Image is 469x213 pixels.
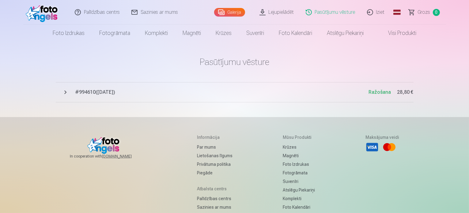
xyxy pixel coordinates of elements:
a: Sazinies ar mums [197,203,233,211]
a: Par mums [197,143,233,151]
span: In cooperation with [70,154,146,159]
a: Lietošanas līgums [197,151,233,160]
li: Mastercard [383,140,396,154]
a: Krūzes [208,25,239,42]
a: Piegāde [197,169,233,177]
a: Magnēti [175,25,208,42]
a: Visi produkti [371,25,424,42]
h5: Atbalsta centrs [197,186,233,192]
h5: Mūsu produkti [283,134,315,140]
span: # 994610 ( [DATE] ) [75,89,369,96]
button: #994610([DATE])Ražošana28,80 € [56,82,414,102]
a: Magnēti [283,151,315,160]
img: /fa1 [26,2,61,22]
span: 28,80 € [397,89,414,96]
a: Palīdzības centrs [197,194,233,203]
a: Suvenīri [283,177,315,186]
a: Fotogrāmata [92,25,138,42]
li: Visa [365,140,379,154]
span: Ražošana [369,89,391,95]
a: Galerija [214,8,245,17]
a: Foto izdrukas [45,25,92,42]
a: Foto kalendāri [283,203,315,211]
a: Krūzes [283,143,315,151]
a: Fotogrāmata [283,169,315,177]
a: Komplekti [138,25,175,42]
span: 0 [433,9,440,16]
a: Privātuma politika [197,160,233,169]
span: Grozs [418,9,430,16]
a: Komplekti [283,194,315,203]
a: Atslēgu piekariņi [283,186,315,194]
a: Foto kalendāri [271,25,320,42]
h5: Maksājuma veidi [365,134,399,140]
h5: Informācija [197,134,233,140]
a: Atslēgu piekariņi [320,25,371,42]
a: Foto izdrukas [283,160,315,169]
a: Suvenīri [239,25,271,42]
a: [DOMAIN_NAME] [102,154,146,159]
h1: Pasūtījumu vēsture [56,56,414,67]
